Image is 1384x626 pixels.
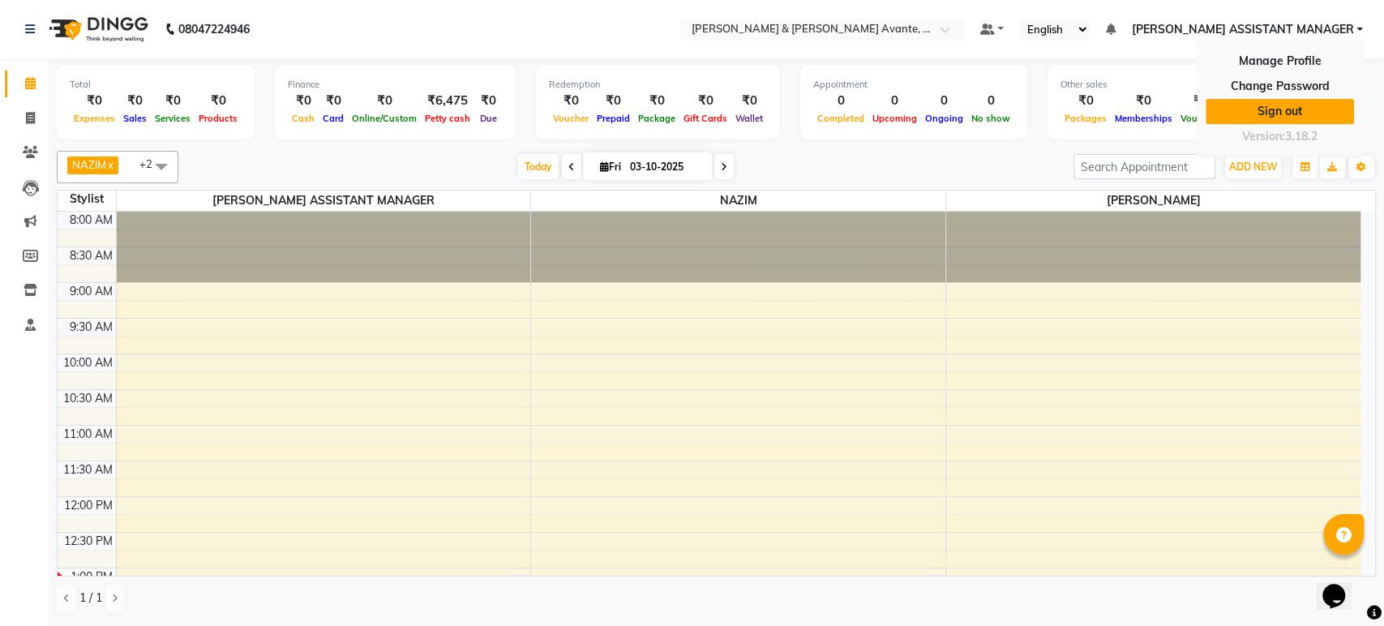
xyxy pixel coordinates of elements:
[72,158,106,171] span: NAZIM
[106,158,114,171] a: x
[679,113,731,124] span: Gift Cards
[1206,74,1354,99] a: Change Password
[288,78,503,92] div: Finance
[868,92,921,110] div: 0
[41,6,152,52] img: logo
[421,92,474,110] div: ₹6,475
[967,92,1014,110] div: 0
[868,113,921,124] span: Upcoming
[66,247,116,264] div: 8:30 AM
[1176,92,1225,110] div: ₹0
[967,113,1014,124] span: No show
[474,92,503,110] div: ₹0
[596,161,625,173] span: Fri
[1206,49,1354,74] a: Manage Profile
[79,590,102,607] span: 1 / 1
[319,113,348,124] span: Card
[61,533,116,550] div: 12:30 PM
[151,113,195,124] span: Services
[1060,113,1111,124] span: Packages
[70,113,119,124] span: Expenses
[60,354,116,371] div: 10:00 AM
[70,78,242,92] div: Total
[921,92,967,110] div: 0
[1225,156,1281,178] button: ADD NEW
[288,113,319,124] span: Cash
[119,92,151,110] div: ₹0
[61,497,116,514] div: 12:00 PM
[151,92,195,110] div: ₹0
[1111,113,1176,124] span: Memberships
[66,212,116,229] div: 8:00 AM
[679,92,731,110] div: ₹0
[178,6,250,52] b: 08047224946
[288,92,319,110] div: ₹0
[60,390,116,407] div: 10:30 AM
[139,157,165,170] span: +2
[117,191,531,211] span: [PERSON_NAME] ASSISTANT MANAGER
[593,113,634,124] span: Prepaid
[1316,561,1368,610] iframe: chat widget
[476,113,501,124] span: Due
[348,113,421,124] span: Online/Custom
[549,78,767,92] div: Redemption
[119,113,151,124] span: Sales
[70,92,119,110] div: ₹0
[625,155,706,179] input: 2025-10-03
[946,191,1360,211] span: [PERSON_NAME]
[531,191,945,211] span: NAZIM
[1060,92,1111,110] div: ₹0
[813,78,1014,92] div: Appointment
[1060,78,1323,92] div: Other sales
[731,92,767,110] div: ₹0
[1111,92,1176,110] div: ₹0
[195,92,242,110] div: ₹0
[1206,99,1354,124] a: Sign out
[1073,154,1215,179] input: Search Appointment
[60,461,116,478] div: 11:30 AM
[1131,21,1353,38] span: [PERSON_NAME] ASSISTANT MANAGER
[319,92,348,110] div: ₹0
[66,319,116,336] div: 9:30 AM
[813,113,868,124] span: Completed
[66,283,116,300] div: 9:00 AM
[58,191,116,208] div: Stylist
[634,113,679,124] span: Package
[921,113,967,124] span: Ongoing
[1206,125,1354,148] div: Version:3.18.2
[813,92,868,110] div: 0
[195,113,242,124] span: Products
[634,92,679,110] div: ₹0
[549,92,593,110] div: ₹0
[60,426,116,443] div: 11:00 AM
[731,113,767,124] span: Wallet
[348,92,421,110] div: ₹0
[518,154,559,179] span: Today
[1229,161,1277,173] span: ADD NEW
[67,568,116,585] div: 1:00 PM
[421,113,474,124] span: Petty cash
[593,92,634,110] div: ₹0
[549,113,593,124] span: Voucher
[1176,113,1225,124] span: Vouchers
